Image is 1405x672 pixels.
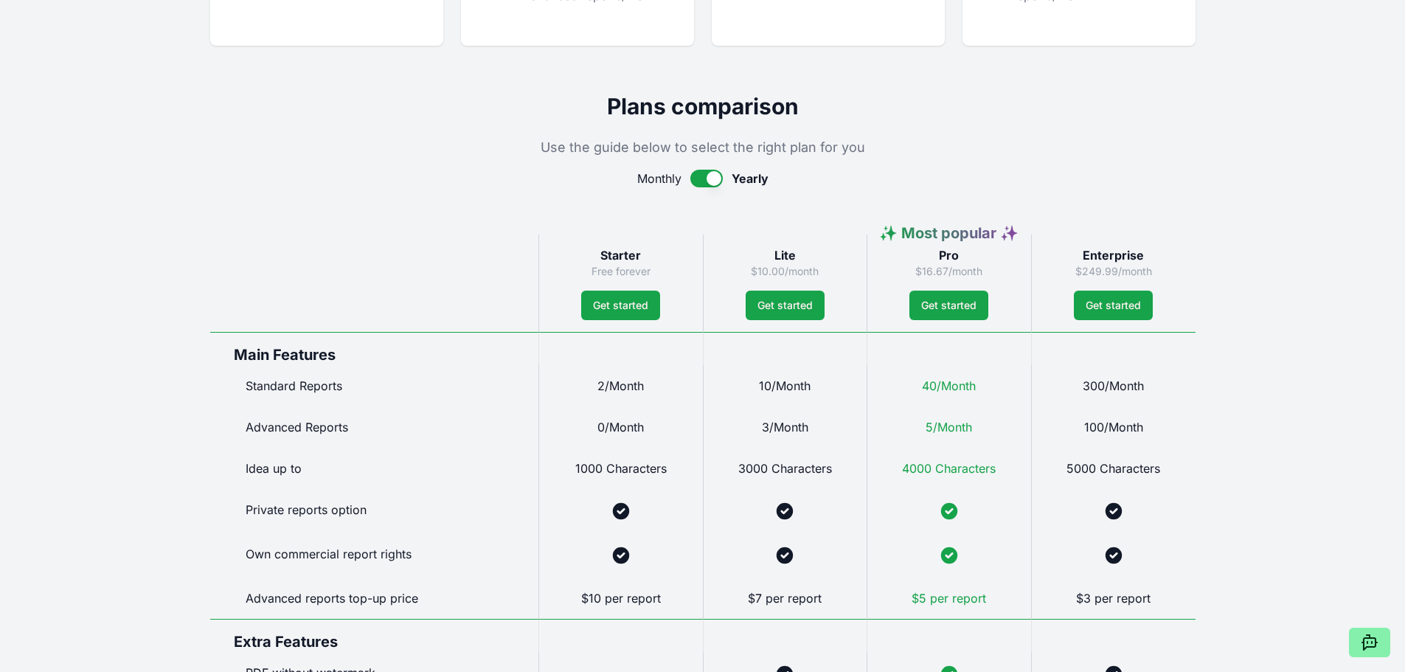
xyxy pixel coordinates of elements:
[210,619,538,652] div: Extra Features
[715,264,856,279] p: $10.00/month
[210,578,538,619] div: Advanced reports top-up price
[551,264,691,279] p: Free forever
[746,291,825,320] a: Get started
[210,365,538,406] div: Standard Reports
[210,332,538,365] div: Main Features
[1083,378,1144,393] span: 300/Month
[210,448,538,489] div: Idea up to
[912,591,986,606] span: $5 per report
[1066,461,1160,476] span: 5000 Characters
[210,489,538,533] div: Private reports option
[210,137,1196,158] p: Use the guide below to select the right plan for you
[879,246,1019,264] h3: Pro
[1044,264,1184,279] p: $249.99/month
[210,93,1196,119] h2: Plans comparison
[581,291,660,320] a: Get started
[1074,291,1153,320] a: Get started
[210,533,538,578] div: Own commercial report rights
[575,461,667,476] span: 1000 Characters
[738,461,832,476] span: 3000 Characters
[210,406,538,448] div: Advanced Reports
[926,420,972,434] span: 5/Month
[909,291,988,320] a: Get started
[551,246,691,264] h3: Starter
[902,461,996,476] span: 4000 Characters
[762,420,808,434] span: 3/Month
[1076,591,1151,606] span: $3 per report
[879,264,1019,279] p: $16.67/month
[748,591,822,606] span: $7 per report
[597,378,644,393] span: 2/Month
[637,170,681,187] span: Monthly
[1044,246,1184,264] h3: Enterprise
[922,378,976,393] span: 40/Month
[732,170,769,187] span: Yearly
[759,378,811,393] span: 10/Month
[715,246,856,264] h3: Lite
[879,224,1019,242] span: ✨ Most popular ✨
[597,420,644,434] span: 0/Month
[1084,420,1143,434] span: 100/Month
[581,591,661,606] span: $10 per report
